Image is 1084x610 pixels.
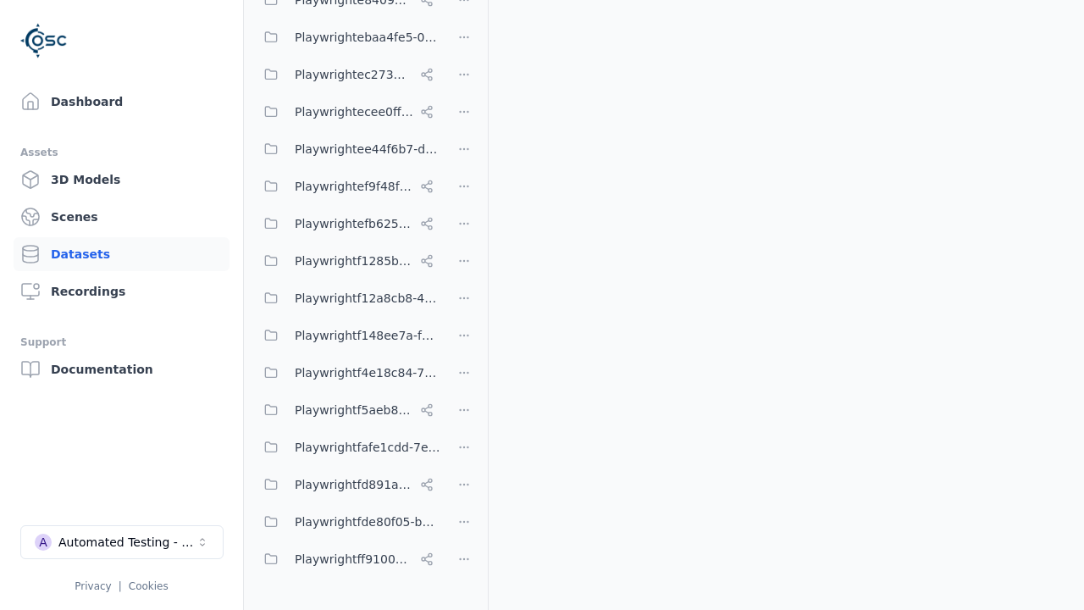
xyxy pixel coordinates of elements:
[295,251,413,271] span: Playwrightf1285bef-0e1f-4916-a3c2-d80ed4e692e1
[119,580,122,592] span: |
[254,207,440,241] button: Playwrightefb6251a-f72e-4cb7-bc11-185fbdc8734c
[254,505,440,539] button: Playwrightfde80f05-b70d-4104-ad1c-b71865a0eedf
[295,176,413,197] span: Playwrightef9f48f5-132c-420e-ba19-65a3bd8c2253
[20,332,223,352] div: Support
[20,142,223,163] div: Assets
[14,200,230,234] a: Scenes
[14,85,230,119] a: Dashboard
[58,534,196,551] div: Automated Testing - Playwright
[295,363,440,383] span: Playwrightf4e18c84-7c7e-4c28-bfa4-7be69262452c
[254,356,440,390] button: Playwrightf4e18c84-7c7e-4c28-bfa4-7be69262452c
[254,393,440,427] button: Playwrightf5aeb831-9105-46b5-9a9b-c943ac435ad3
[20,17,68,64] img: Logo
[35,534,52,551] div: A
[254,468,440,502] button: Playwrightfd891aa9-817c-4b53-b4a5-239ad8786b13
[295,549,413,569] span: Playwrightff910033-c297-413c-9627-78f34a067480
[254,542,440,576] button: Playwrightff910033-c297-413c-9627-78f34a067480
[295,102,413,122] span: Playwrightecee0ff0-2df5-41ca-bc9d-ef70750fb77f
[254,169,440,203] button: Playwrightef9f48f5-132c-420e-ba19-65a3bd8c2253
[14,163,230,197] a: 3D Models
[295,64,413,85] span: Playwrightec273ffb-61ea-45e5-a16f-f2326c02251a
[75,580,111,592] a: Privacy
[14,352,230,386] a: Documentation
[254,244,440,278] button: Playwrightf1285bef-0e1f-4916-a3c2-d80ed4e692e1
[129,580,169,592] a: Cookies
[254,281,440,315] button: Playwrightf12a8cb8-44f5-4bf0-b292-721ddd8e7e42
[295,474,413,495] span: Playwrightfd891aa9-817c-4b53-b4a5-239ad8786b13
[14,237,230,271] a: Datasets
[254,319,440,352] button: Playwrightf148ee7a-f6f0-478b-8659-42bd4a5eac88
[295,437,440,457] span: Playwrightfafe1cdd-7eb2-4390-bfe1-ed4773ecffac
[254,95,440,129] button: Playwrightecee0ff0-2df5-41ca-bc9d-ef70750fb77f
[20,525,224,559] button: Select a workspace
[14,274,230,308] a: Recordings
[254,20,440,54] button: Playwrightebaa4fe5-0048-4b3d-873e-b2fbc8fb818f
[254,58,440,91] button: Playwrightec273ffb-61ea-45e5-a16f-f2326c02251a
[295,288,440,308] span: Playwrightf12a8cb8-44f5-4bf0-b292-721ddd8e7e42
[254,430,440,464] button: Playwrightfafe1cdd-7eb2-4390-bfe1-ed4773ecffac
[295,512,440,532] span: Playwrightfde80f05-b70d-4104-ad1c-b71865a0eedf
[295,325,440,346] span: Playwrightf148ee7a-f6f0-478b-8659-42bd4a5eac88
[254,132,440,166] button: Playwrightee44f6b7-d04c-4a71-8b45-089b273a8313
[295,213,413,234] span: Playwrightefb6251a-f72e-4cb7-bc11-185fbdc8734c
[295,27,440,47] span: Playwrightebaa4fe5-0048-4b3d-873e-b2fbc8fb818f
[295,139,440,159] span: Playwrightee44f6b7-d04c-4a71-8b45-089b273a8313
[295,400,413,420] span: Playwrightf5aeb831-9105-46b5-9a9b-c943ac435ad3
